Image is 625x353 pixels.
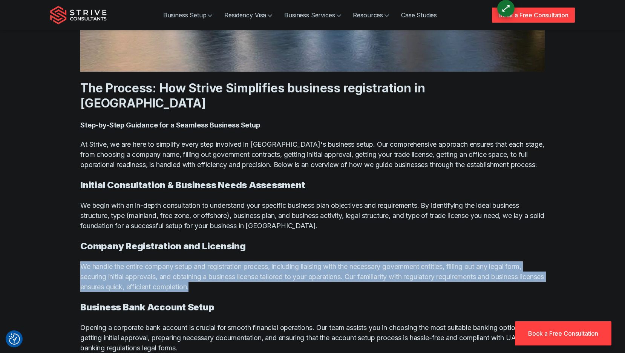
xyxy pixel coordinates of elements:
[80,322,545,353] p: Opening a corporate bank account is crucial for smooth financial operations. Our team assists you...
[395,8,443,23] a: Case Studies
[499,1,513,15] div: ⟷
[347,8,395,23] a: Resources
[80,261,545,292] p: We handle the entire company setup and registration process, including liaising with the necessar...
[218,8,278,23] a: Residency Visa
[80,180,305,190] strong: Initial Consultation & Business Needs Assessment
[80,200,545,231] p: We begin with an in-depth consultation to understand your specific business plan objectives and r...
[515,321,611,345] a: Book a Free Consultation
[80,121,260,129] strong: Step-by-Step Guidance for a Seamless Business Setup
[80,302,214,313] strong: Business Bank Account Setup
[9,333,20,345] button: Consent Preferences
[80,139,545,170] p: At Strive, we are here to simplify every step involved in [GEOGRAPHIC_DATA]'s business setup. Our...
[50,6,107,25] img: Strive Consultants
[80,81,545,111] h3: The Process: How Strive Simplifies business registration in [GEOGRAPHIC_DATA]
[278,8,347,23] a: Business Services
[80,241,246,252] strong: Company Registration and Licensing
[9,333,20,345] img: Revisit consent button
[157,8,219,23] a: Business Setup
[492,8,575,23] a: Book a Free Consultation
